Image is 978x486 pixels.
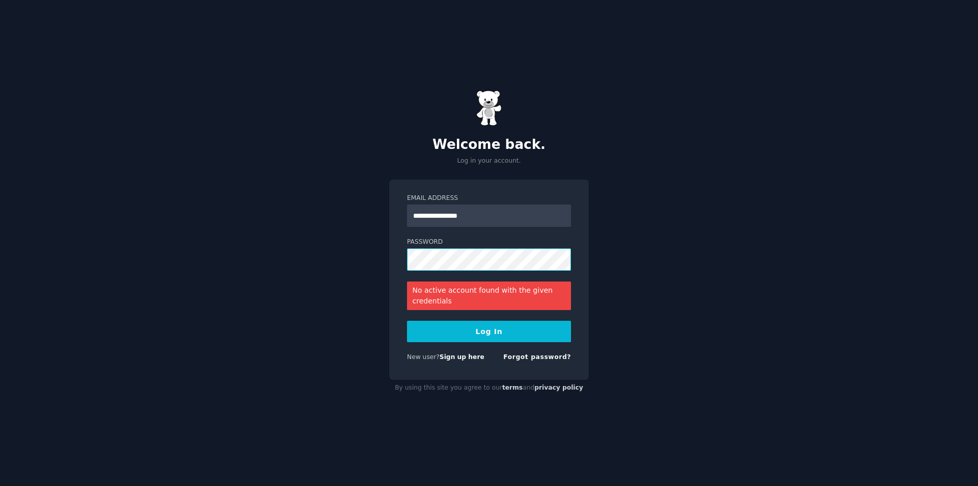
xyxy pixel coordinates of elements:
label: Password [407,238,571,247]
img: Gummy Bear [476,90,502,126]
button: Log In [407,321,571,342]
span: New user? [407,353,440,361]
a: privacy policy [534,384,583,391]
div: No active account found with the given credentials [407,282,571,310]
p: Log in your account. [389,157,589,166]
label: Email Address [407,194,571,203]
a: Forgot password? [503,353,571,361]
div: By using this site you agree to our and [389,380,589,396]
a: terms [502,384,523,391]
a: Sign up here [440,353,484,361]
h2: Welcome back. [389,137,589,153]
